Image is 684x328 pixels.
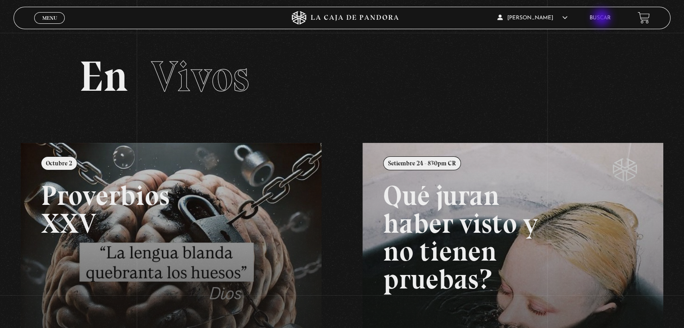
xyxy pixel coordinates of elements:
[151,51,249,102] span: Vivos
[638,12,650,24] a: View your shopping cart
[42,15,57,21] span: Menu
[39,22,60,29] span: Cerrar
[79,55,604,98] h2: En
[590,15,611,21] a: Buscar
[497,15,568,21] span: [PERSON_NAME]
